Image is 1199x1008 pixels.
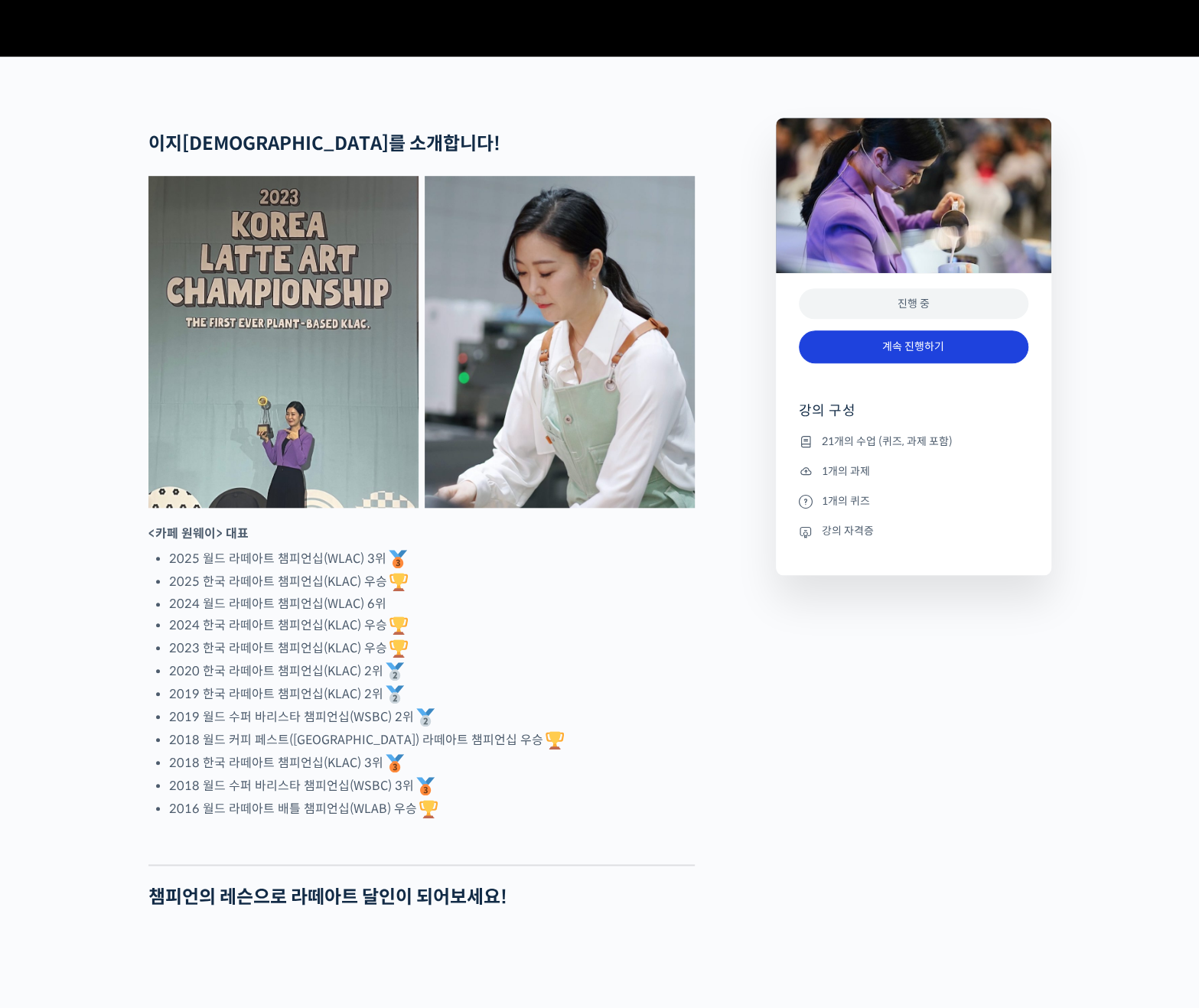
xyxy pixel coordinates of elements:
[799,522,1028,541] li: 강의 자격증
[197,485,294,523] a: 설정
[169,614,695,637] li: 2024 한국 라떼아트 챔피언십(KLAC) 우승
[799,330,1028,363] a: 계속 진행하기
[169,548,695,571] li: 2025 월드 라떼아트 챔피언십(WLAC) 3위
[389,573,408,591] img: 🏆
[416,708,435,727] img: 🥈
[169,729,695,752] li: 2018 월드 커피 페스트([GEOGRAPHIC_DATA]) 라떼아트 챔피언십 우승
[169,593,695,614] li: 2024 월드 라떼아트 챔피언십(WLAC) 6위
[169,683,695,706] li: 2019 한국 라떼아트 챔피언십(KLAC) 2위
[169,775,695,798] li: 2018 월드 수퍼 바리스타 챔피언십(WSBC) 3위
[799,402,1028,432] h4: 강의 구성
[148,886,507,909] strong: 챔피언의 레슨으로 라떼아트 달인이 되어보세요!
[799,288,1028,320] div: 진행 중
[416,777,435,795] img: 🥉
[5,485,101,523] a: 홈
[389,639,408,658] img: 🏆
[389,616,408,635] img: 🏆
[419,800,438,818] img: 🏆
[169,752,695,775] li: 2018 한국 라떼아트 챔피언십(KLAC) 3위
[169,571,695,593] li: 2025 한국 라떼아트 챔피언십(KLAC) 우승
[48,508,57,520] span: 홈
[386,685,404,704] img: 🥈
[799,492,1028,510] li: 1개의 퀴즈
[386,754,404,772] img: 🥉
[148,132,500,155] strong: 이지[DEMOGRAPHIC_DATA]를 소개합니다!
[236,508,255,520] span: 설정
[799,432,1028,450] li: 21개의 수업 (퀴즈, 과제 포함)
[546,731,564,749] img: 🏆
[386,662,404,681] img: 🥈
[169,798,695,821] li: 2016 월드 라떼아트 배틀 챔피언십(WLAB) 우승
[148,525,249,541] strong: <카페 원웨이> 대표
[169,637,695,660] li: 2023 한국 라떼아트 챔피언십(KLAC) 우승
[389,550,407,568] img: 🥉
[169,660,695,683] li: 2020 한국 라떼아트 챔피언십(KLAC) 2위
[169,706,695,729] li: 2019 월드 수퍼 바리스타 챔피언십(WSBC) 2위
[101,485,197,523] a: 대화
[140,509,158,521] span: 대화
[799,462,1028,480] li: 1개의 과제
